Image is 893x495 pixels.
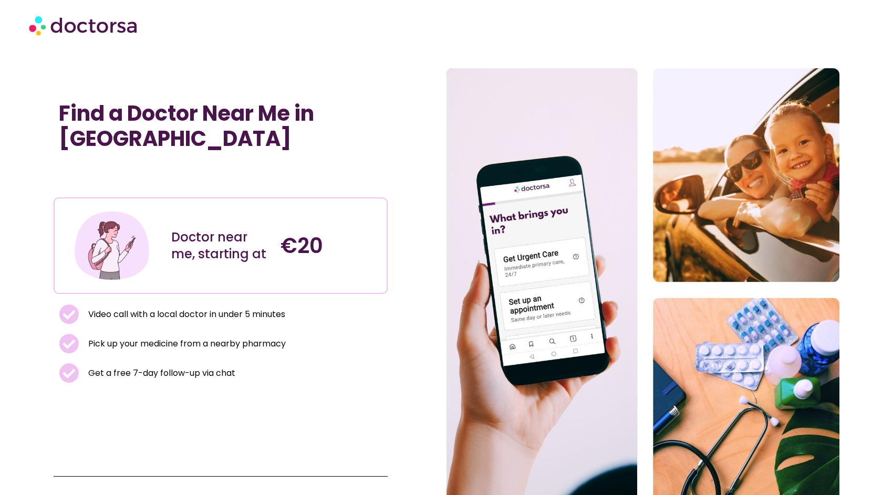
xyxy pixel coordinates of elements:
span: Pick up your medicine from a nearby pharmacy [86,336,286,351]
span: Video call with a local doctor in under 5 minutes [86,307,285,322]
div: Doctor near me, starting at [171,229,269,262]
span: Get a free 7-day follow-up via chat [86,366,235,381]
h1: Find a Doctor Near Me in [GEOGRAPHIC_DATA] [59,101,382,151]
img: Illustration depicting a young woman in a casual outfit, engaged with her smartphone. She has a p... [72,206,151,285]
h4: €20 [281,233,379,258]
iframe: Customer reviews powered by Trustpilot [59,162,216,174]
iframe: Customer reviews powered by Trustpilot [59,174,382,187]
